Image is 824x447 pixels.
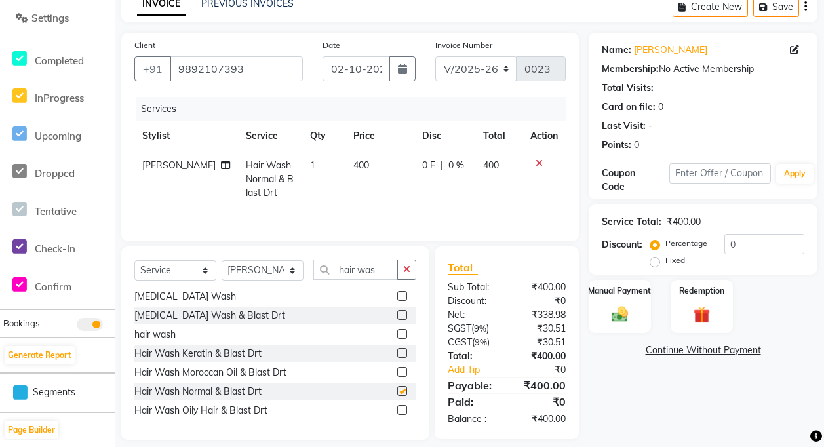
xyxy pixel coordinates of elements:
img: _gift.svg [688,305,715,325]
th: Disc [414,121,475,151]
div: [MEDICAL_DATA] Wash [134,290,236,303]
span: Tentative [35,205,77,218]
div: Name: [602,43,631,57]
span: [PERSON_NAME] [142,159,216,171]
span: Check-In [35,243,75,255]
span: Confirm [35,281,71,293]
label: Percentage [665,237,707,249]
a: [PERSON_NAME] [634,43,707,57]
div: Points: [602,138,631,152]
div: Payable: [438,378,507,393]
input: Search by Name/Mobile/Email/Code [170,56,303,81]
input: Enter Offer / Coupon Code [669,163,771,184]
div: Hair Wash Oily Hair & Blast Drt [134,404,267,418]
div: Total Visits: [602,81,654,95]
div: No Active Membership [602,62,804,76]
span: 0 F [422,159,435,172]
div: Services [136,97,576,121]
div: - [648,119,652,133]
div: Sub Total: [438,281,507,294]
a: Settings [3,11,111,26]
div: hair wash [134,328,176,341]
span: Total [448,261,478,275]
div: ₹400.00 [507,412,576,426]
div: Hair Wash Normal & Blast Drt [134,385,262,398]
button: Apply [776,164,814,184]
div: ( ) [438,336,507,349]
button: Page Builder [5,421,58,439]
label: Invoice Number [435,39,492,51]
div: ₹30.51 [507,336,576,349]
div: ₹0 [507,294,576,308]
div: [MEDICAL_DATA] Wash & Blast Drt [134,309,285,322]
th: Action [522,121,566,151]
div: ₹0 [519,363,576,377]
th: Qty [302,121,345,151]
div: ₹400.00 [507,378,576,393]
a: Continue Without Payment [591,343,815,357]
div: Hair Wash Keratin & Blast Drt [134,347,262,360]
span: Completed [35,54,84,67]
th: Price [345,121,414,151]
span: Dropped [35,167,75,180]
span: CGST [448,336,472,348]
span: 0 % [448,159,464,172]
div: ₹338.98 [507,308,576,322]
span: 1 [310,159,315,171]
th: Service [238,121,303,151]
div: 0 [634,138,639,152]
input: Search or Scan [313,260,398,280]
div: Balance : [438,412,507,426]
div: Net: [438,308,507,322]
th: Total [475,121,522,151]
span: Settings [31,12,69,24]
button: +91 [134,56,171,81]
span: Hair Wash Normal & Blast Drt [246,159,294,199]
span: SGST [448,322,471,334]
a: Add Tip [438,363,518,377]
div: Last Visit: [602,119,646,133]
span: Segments [33,385,75,399]
div: ₹0 [507,394,576,410]
div: Membership: [602,62,659,76]
div: Hair Wash Moroccan Oil & Blast Drt [134,366,286,379]
button: Generate Report [5,346,75,364]
label: Manual Payment [588,285,651,297]
span: 9% [475,337,487,347]
div: Discount: [438,294,507,308]
img: _cash.svg [606,305,633,324]
div: ₹400.00 [507,349,576,363]
div: ( ) [438,322,507,336]
div: ₹400.00 [507,281,576,294]
div: Total: [438,349,507,363]
th: Stylist [134,121,238,151]
span: | [441,159,443,172]
div: Service Total: [602,215,661,229]
div: Card on file: [602,100,656,114]
label: Date [323,39,340,51]
span: Upcoming [35,130,81,142]
span: Bookings [3,318,39,328]
label: Fixed [665,254,685,266]
span: 400 [483,159,499,171]
span: 400 [353,159,369,171]
label: Redemption [679,285,724,297]
div: Paid: [438,394,507,410]
div: Discount: [602,238,642,252]
div: ₹30.51 [507,322,576,336]
div: 0 [658,100,663,114]
div: ₹400.00 [667,215,701,229]
label: Client [134,39,155,51]
span: 9% [474,323,486,334]
span: InProgress [35,92,84,104]
div: Coupon Code [602,166,669,194]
